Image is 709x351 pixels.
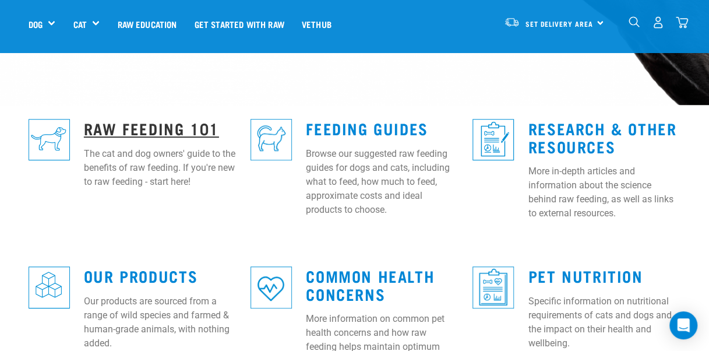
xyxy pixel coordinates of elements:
img: home-icon-1@2x.png [629,16,640,27]
a: Raw Education [108,1,185,47]
p: Our products are sourced from a range of wild species and farmed & human-grade animals, with noth... [84,294,237,350]
a: Dog [29,17,43,31]
div: Open Intercom Messenger [669,311,697,339]
img: re-icons-cat2-sq-blue.png [251,119,292,160]
a: Raw Feeding 101 [84,124,219,132]
a: Our Products [84,271,197,280]
p: The cat and dog owners' guide to the benefits of raw feeding. If you're new to raw feeding - star... [84,147,237,189]
a: Feeding Guides [306,124,428,132]
img: home-icon@2x.png [676,16,688,29]
p: Specific information on nutritional requirements of cats and dogs and the impact on their health ... [528,294,680,350]
p: Browse our suggested raw feeding guides for dogs and cats, including what to feed, how much to fe... [306,147,458,217]
img: re-icons-dog3-sq-blue.png [29,119,70,160]
img: re-icons-cubes2-sq-blue.png [29,266,70,308]
img: van-moving.png [504,17,520,27]
a: Get started with Raw [186,1,293,47]
p: More in-depth articles and information about the science behind raw feeding, as well as links to ... [528,164,680,220]
img: re-icons-healthcheck1-sq-blue.png [472,119,514,160]
img: re-icons-heart-sq-blue.png [251,266,292,308]
span: Set Delivery Area [525,22,593,26]
a: Vethub [293,1,340,47]
a: Common Health Concerns [306,271,435,298]
a: Cat [73,17,86,31]
img: re-icons-healthcheck3-sq-blue.png [472,266,514,308]
a: Research & Other Resources [528,124,676,150]
img: user.png [652,16,664,29]
a: Pet Nutrition [528,271,643,280]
